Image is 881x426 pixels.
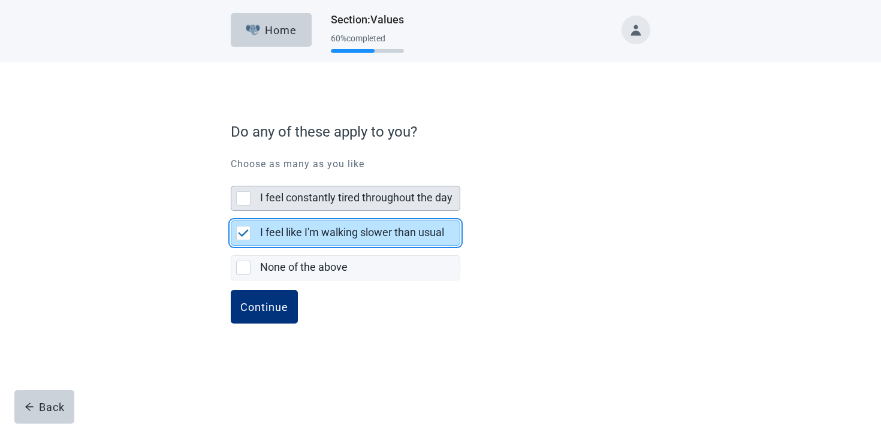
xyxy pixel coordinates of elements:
[331,29,404,58] div: Progress section
[331,34,404,43] div: 60 % completed
[231,186,460,211] div: I feel constantly tired throughout the day, checkbox, not selected
[25,402,34,412] span: arrow-left
[231,290,298,324] button: Continue
[260,191,452,204] label: I feel constantly tired throughout the day
[246,25,261,35] img: Elephant
[14,390,74,424] button: arrow-leftBack
[231,13,312,47] button: ElephantHome
[260,261,348,273] label: None of the above
[231,121,644,143] label: Do any of these apply to you?
[240,301,288,313] div: Continue
[246,24,297,36] div: Home
[25,401,65,413] div: Back
[331,11,404,28] h1: Section : Values
[260,226,444,238] label: I feel like I'm walking slower than usual
[231,157,650,171] p: Choose as many as you like
[231,255,460,280] div: None of the above, checkbox, not selected
[621,16,650,44] button: Toggle account menu
[231,220,460,246] div: I feel like I'm walking slower than usual, checkbox, selected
